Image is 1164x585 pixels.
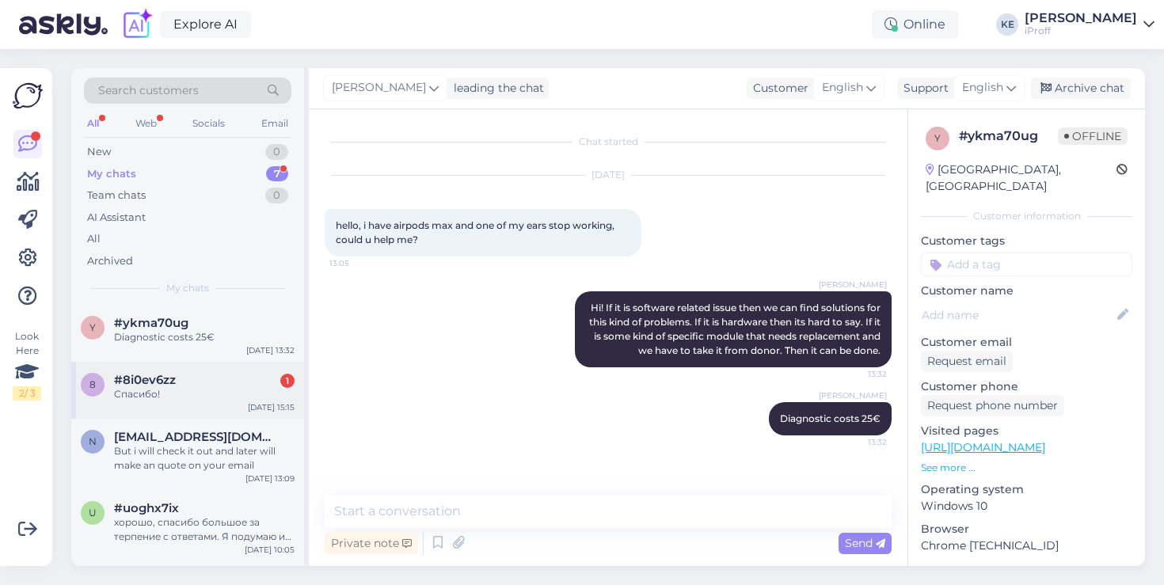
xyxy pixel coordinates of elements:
p: Customer phone [921,378,1132,395]
div: New [87,144,111,160]
div: Email [258,113,291,134]
div: Request phone number [921,395,1064,416]
span: 13:32 [827,368,887,380]
img: explore-ai [120,8,154,41]
div: Look Here [13,329,41,401]
span: n [89,435,97,447]
span: y [89,321,96,333]
span: #uoghx7ix [114,501,179,515]
div: 0 [265,188,288,203]
span: English [962,79,1003,97]
p: See more ... [921,461,1132,475]
div: Спасибо! [114,387,295,401]
input: Add a tag [921,253,1132,276]
span: English [822,79,863,97]
span: [PERSON_NAME] [819,279,887,291]
span: Hi! If it is software related issue then we can find solutions for this kind of problems. If it i... [589,302,883,356]
div: Customer [747,80,808,97]
div: [GEOGRAPHIC_DATA], [GEOGRAPHIC_DATA] [926,161,1116,195]
a: [PERSON_NAME]iProff [1025,12,1154,37]
img: Askly Logo [13,81,43,111]
span: y [934,132,941,144]
a: [URL][DOMAIN_NAME] [921,440,1045,454]
div: Web [132,113,160,134]
div: Customer information [921,209,1132,223]
span: My chats [166,281,209,295]
div: iProff [1025,25,1137,37]
div: [PERSON_NAME] [1025,12,1137,25]
p: Customer tags [921,233,1132,249]
span: 13:05 [329,257,389,269]
div: [DATE] 13:32 [246,344,295,356]
div: leading the chat [447,80,544,97]
span: #8i0ev6zz [114,373,176,387]
span: 13:32 [827,436,887,448]
div: Team chats [87,188,146,203]
div: [DATE] 10:05 [245,544,295,556]
p: Browser [921,521,1132,538]
p: Windows 10 [921,498,1132,515]
div: Socials [189,113,228,134]
span: #ykma70ug [114,316,188,330]
div: Request email [921,351,1013,372]
span: hello, i have airpods max and one of my ears stop working, could u help me? [336,219,617,245]
div: All [87,231,101,247]
span: Offline [1058,127,1128,145]
div: Support [897,80,949,97]
div: Archived [87,253,133,269]
span: Search customers [98,82,199,99]
div: [DATE] [325,168,892,182]
div: [DATE] 15:15 [248,401,295,413]
div: Private note [325,533,418,554]
span: nikashautidze6@gmail.com [114,430,279,444]
div: But i will check it out and later will make an quote on your email [114,444,295,473]
span: Diagnostic costs 25€ [780,412,881,424]
div: Chat started [325,135,892,149]
div: 1 [280,374,295,388]
p: Chrome [TECHNICAL_ID] [921,538,1132,554]
p: Customer name [921,283,1132,299]
div: 0 [265,144,288,160]
div: Online [872,10,958,39]
span: 8 [89,378,96,390]
div: 7 [266,166,288,182]
div: Diagnostic costs 25€ [114,330,295,344]
div: My chats [87,166,136,182]
span: [PERSON_NAME] [819,389,887,401]
span: Send [845,536,885,550]
span: u [89,507,97,519]
a: Explore AI [160,11,251,38]
div: # ykma70ug [959,127,1058,146]
div: Archive chat [1031,78,1131,99]
span: [PERSON_NAME] [332,79,426,97]
input: Add name [922,306,1114,324]
div: KE [996,13,1018,36]
p: Customer email [921,334,1132,351]
div: [DATE] 13:09 [245,473,295,484]
p: Visited pages [921,423,1132,439]
div: All [84,113,102,134]
div: AI Assistant [87,210,146,226]
div: 2 / 3 [13,386,41,401]
p: Operating system [921,481,1132,498]
div: хорошо, спасибо большое за терпение с ответами. Я подумаю и тогда онлайн запишусь. Хорошего дня [114,515,295,544]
